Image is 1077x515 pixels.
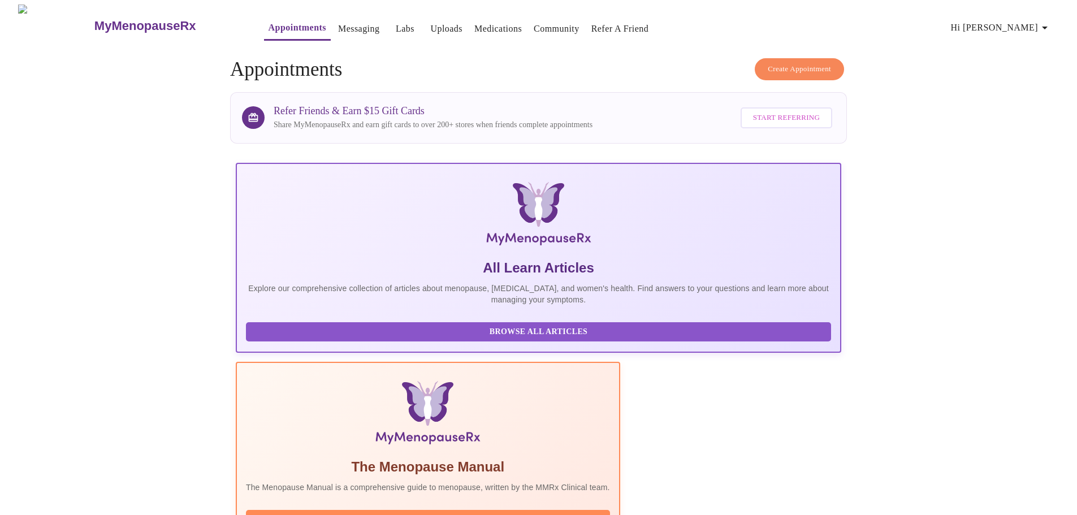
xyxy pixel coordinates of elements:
button: Labs [387,18,423,40]
p: Explore our comprehensive collection of articles about menopause, [MEDICAL_DATA], and women's hea... [246,283,831,305]
img: Menopause Manual [304,381,552,449]
button: Start Referring [741,107,832,128]
button: Messaging [334,18,384,40]
button: Uploads [426,18,467,40]
span: Hi [PERSON_NAME] [951,20,1052,36]
h5: The Menopause Manual [246,458,610,476]
button: Community [529,18,584,40]
a: Refer a Friend [591,21,649,37]
button: Browse All Articles [246,322,831,342]
button: Create Appointment [755,58,844,80]
a: Start Referring [738,102,835,134]
img: MyMenopauseRx Logo [337,182,740,250]
a: Browse All Articles [246,326,834,336]
a: Medications [474,21,522,37]
p: Share MyMenopauseRx and earn gift cards to over 200+ stores when friends complete appointments [274,119,592,131]
a: Uploads [430,21,462,37]
a: Labs [396,21,414,37]
h4: Appointments [230,58,847,81]
h3: Refer Friends & Earn $15 Gift Cards [274,105,592,117]
a: Messaging [338,21,379,37]
button: Hi [PERSON_NAME] [946,16,1056,39]
a: Community [534,21,579,37]
img: MyMenopauseRx Logo [18,5,93,47]
a: MyMenopauseRx [93,6,241,46]
h5: All Learn Articles [246,259,831,277]
p: The Menopause Manual is a comprehensive guide to menopause, written by the MMRx Clinical team. [246,482,610,493]
span: Browse All Articles [257,325,820,339]
span: Start Referring [753,111,820,124]
button: Refer a Friend [587,18,654,40]
a: Appointments [269,20,326,36]
span: Create Appointment [768,63,831,76]
h3: MyMenopauseRx [94,19,196,33]
button: Medications [470,18,526,40]
button: Appointments [264,16,331,41]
